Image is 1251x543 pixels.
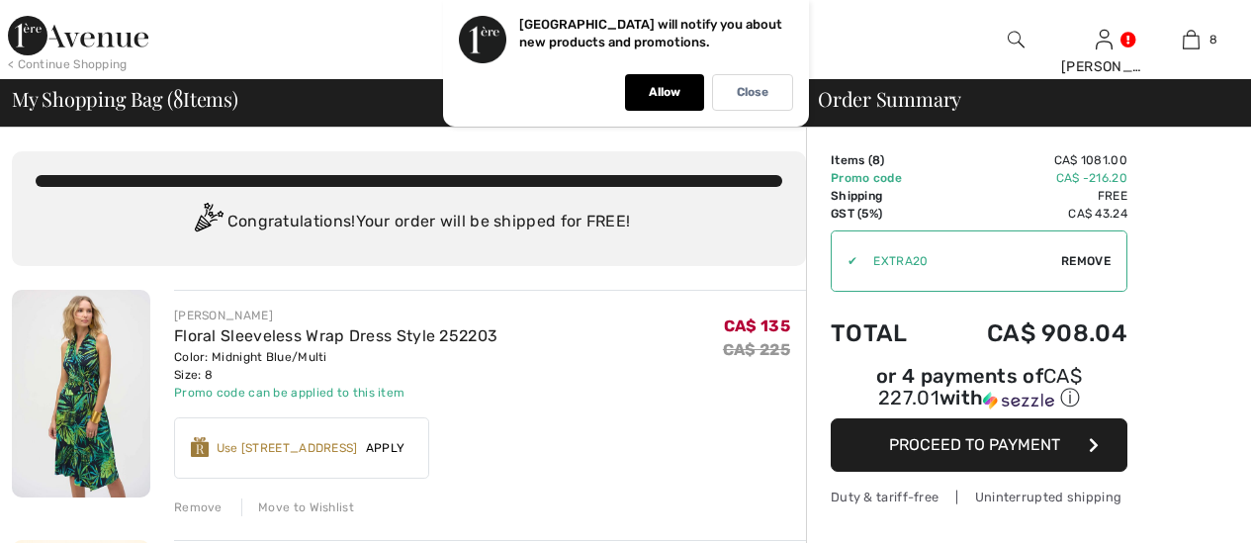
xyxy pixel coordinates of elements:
div: or 4 payments ofCA$ 227.01withSezzle Click to learn more about Sezzle [831,367,1127,418]
img: 1ère Avenue [8,16,148,55]
span: My Shopping Bag ( Items) [12,89,238,109]
iframe: Opens a widget where you can chat to one of our agents [1125,484,1231,533]
span: Remove [1061,252,1111,270]
s: CA$ 225 [723,340,790,359]
span: Proceed to Payment [889,435,1060,454]
span: Apply [358,439,413,457]
a: Floral Sleeveless Wrap Dress Style 252203 [174,326,497,345]
td: Total [831,300,936,367]
td: Items ( ) [831,151,936,169]
div: Remove [174,498,223,516]
td: GST (5%) [831,205,936,223]
td: CA$ -216.20 [936,169,1127,187]
img: Floral Sleeveless Wrap Dress Style 252203 [12,290,150,498]
span: CA$ 135 [724,317,790,335]
a: 8 [1148,28,1234,51]
img: search the website [1008,28,1025,51]
div: Order Summary [794,89,1239,109]
div: or 4 payments of with [831,367,1127,411]
a: Sign In [1096,30,1113,48]
div: [PERSON_NAME] [1061,56,1147,77]
td: Promo code [831,169,936,187]
td: Shipping [831,187,936,205]
p: Allow [649,85,680,100]
img: My Info [1096,28,1113,51]
td: Free [936,187,1127,205]
div: Move to Wishlist [241,498,354,516]
div: Duty & tariff-free | Uninterrupted shipping [831,488,1127,506]
img: My Bag [1183,28,1200,51]
td: CA$ 43.24 [936,205,1127,223]
div: [PERSON_NAME] [174,307,497,324]
div: < Continue Shopping [8,55,128,73]
td: CA$ 1081.00 [936,151,1127,169]
div: Color: Midnight Blue/Multi Size: 8 [174,348,497,384]
span: 8 [173,84,183,110]
span: 8 [1209,31,1217,48]
input: Promo code [857,231,1061,291]
img: Congratulation2.svg [188,203,227,242]
img: Reward-Logo.svg [191,437,209,457]
div: Congratulations! Your order will be shipped for FREE! [36,203,782,242]
span: CA$ 227.01 [878,364,1082,409]
img: Sezzle [983,392,1054,409]
p: Close [737,85,768,100]
span: 8 [872,153,880,167]
td: CA$ 908.04 [936,300,1127,367]
div: Promo code can be applied to this item [174,384,497,402]
div: Use [STREET_ADDRESS] [217,439,358,457]
button: Proceed to Payment [831,418,1127,472]
div: ✔ [832,252,857,270]
p: [GEOGRAPHIC_DATA] will notify you about new products and promotions. [519,17,782,49]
